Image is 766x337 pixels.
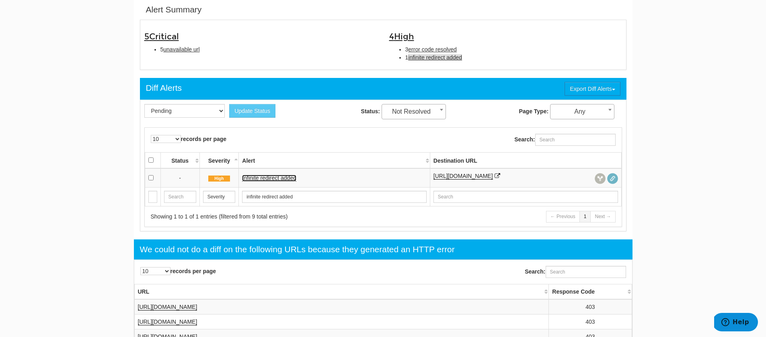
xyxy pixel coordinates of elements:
label: Search: [514,134,615,146]
span: High [394,31,414,42]
a: [URL][DOMAIN_NAME] [138,319,197,325]
input: Search: [535,134,616,146]
span: Any [550,106,614,117]
button: Update Status [229,104,275,118]
th: Destination URL [430,152,621,168]
span: 5 [144,31,179,42]
a: ← Previous [546,211,580,223]
div: Diff Alerts [146,82,182,94]
span: Critical [149,31,179,42]
a: Infinite redirect added [242,175,296,182]
a: 1 [579,211,591,223]
label: records per page [151,135,227,143]
label: Search: [525,266,626,278]
strong: Status: [361,108,380,114]
div: Showing 1 to 1 of 1 entries (filtered from 9 total entries) [151,212,373,221]
span: 4 [389,31,414,42]
span: error code resolved [408,46,457,53]
li: 1 [405,53,622,61]
span: High [208,176,230,182]
th: Alert: activate to sort column ascending [239,152,430,168]
span: infinite redirect added [408,54,462,61]
select: records per page [140,267,170,275]
div: Alert Summary [146,4,202,16]
input: Search: [546,266,626,278]
span: Not Resolved [382,106,446,117]
span: Any [550,104,614,119]
td: 403 [549,299,632,315]
div: We could not do a diff on the following URLs because they generated an HTTP error [140,243,455,255]
button: Export Diff Alerts [565,82,620,96]
th: Response Code: activate to sort column ascending [549,284,632,299]
th: Status: activate to sort column ascending [160,152,199,168]
span: unavailable url [163,46,199,53]
a: [URL][DOMAIN_NAME] [433,173,493,180]
iframe: Opens a widget where you can find more information [714,313,758,333]
li: 5 [160,45,377,53]
input: Search [164,191,196,203]
li: 3 [405,45,622,53]
input: Search [242,191,426,203]
td: 403 [549,314,632,329]
td: - [160,168,199,188]
label: records per page [140,267,216,275]
input: Search [203,191,236,203]
a: Next → [590,211,615,223]
span: Not Resolved [382,104,446,119]
select: records per page [151,135,181,143]
span: View headers [595,173,606,184]
th: URL: activate to sort column ascending [134,284,549,299]
input: Search [148,191,157,203]
a: [URL][DOMAIN_NAME] [138,304,197,310]
th: Severity: activate to sort column descending [199,152,239,168]
input: Search [433,191,618,203]
strong: Page Type: [519,108,548,114]
span: Redirect chain [607,173,618,184]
